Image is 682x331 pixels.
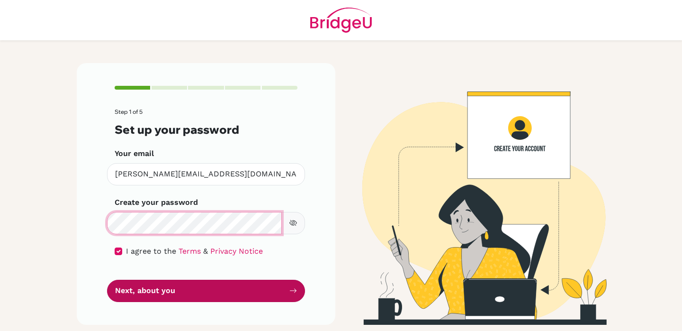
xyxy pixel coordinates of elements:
a: Privacy Notice [210,247,263,256]
h3: Set up your password [115,123,297,137]
input: Insert your email* [107,163,305,185]
span: & [203,247,208,256]
label: Your email [115,148,154,159]
button: Next, about you [107,280,305,302]
label: Create your password [115,197,198,208]
span: Step 1 of 5 [115,108,143,115]
a: Terms [179,247,201,256]
span: I agree to the [126,247,176,256]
